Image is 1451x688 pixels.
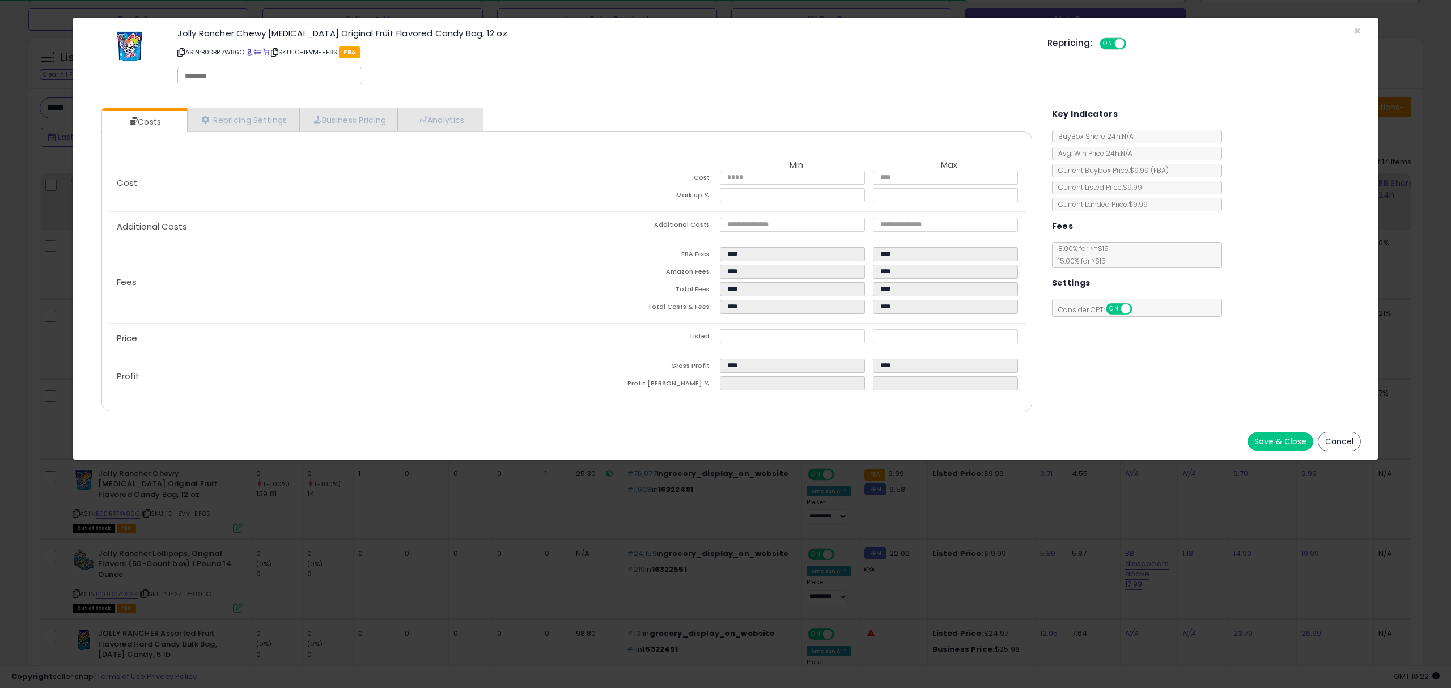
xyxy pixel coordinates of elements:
th: Max [873,160,1026,171]
a: BuyBox page [247,48,253,57]
td: Profit [PERSON_NAME] % [567,376,720,394]
p: Additional Costs [108,222,567,231]
p: ASIN: B0DBR7W86C | SKU: 1C-IEVM-EF8S [177,43,1030,61]
span: BuyBox Share 24h: N/A [1053,131,1134,141]
h3: Jolly Rancher Chewy [MEDICAL_DATA] Original Fruit Flavored Candy Bag, 12 oz [177,29,1030,37]
td: Total Fees [567,282,720,300]
span: ON [1107,304,1121,314]
p: Price [108,334,567,343]
span: Current Buybox Price: [1053,165,1169,175]
a: Your listing only [263,48,269,57]
p: Fees [108,278,567,287]
td: Gross Profit [567,359,720,376]
td: Additional Costs [567,218,720,235]
a: Analytics [398,108,482,131]
td: Amazon Fees [567,265,720,282]
h5: Settings [1052,276,1091,290]
td: FBA Fees [567,247,720,265]
button: Cancel [1318,432,1361,451]
span: 8.00 % for <= $15 [1053,244,1109,266]
span: OFF [1130,304,1148,314]
span: Current Landed Price: $9.99 [1053,199,1148,209]
p: Profit [108,372,567,381]
a: All offer listings [254,48,261,57]
span: × [1354,23,1361,39]
span: Avg. Win Price 24h: N/A [1053,148,1132,158]
th: Min [720,160,873,171]
td: Mark up % [567,188,720,206]
h5: Key Indicators [1052,107,1118,121]
td: Cost [567,171,720,188]
span: Current Listed Price: $9.99 [1053,182,1142,192]
img: 51kI0+xZQrL._SL60_.jpg [113,29,147,63]
span: OFF [1125,39,1143,49]
h5: Repricing: [1047,39,1093,48]
a: Repricing Settings [187,108,299,131]
a: Business Pricing [299,108,398,131]
span: Consider CPT: [1053,305,1147,315]
a: Costs [102,111,186,133]
h5: Fees [1052,219,1074,233]
p: Cost [108,179,567,188]
td: Total Costs & Fees [567,300,720,317]
button: Save & Close [1248,432,1313,451]
span: 15.00 % for > $15 [1053,256,1106,266]
span: ( FBA ) [1151,165,1169,175]
span: $9.99 [1130,165,1169,175]
span: ON [1101,39,1115,49]
td: Listed [567,329,720,347]
span: FBA [339,46,360,58]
